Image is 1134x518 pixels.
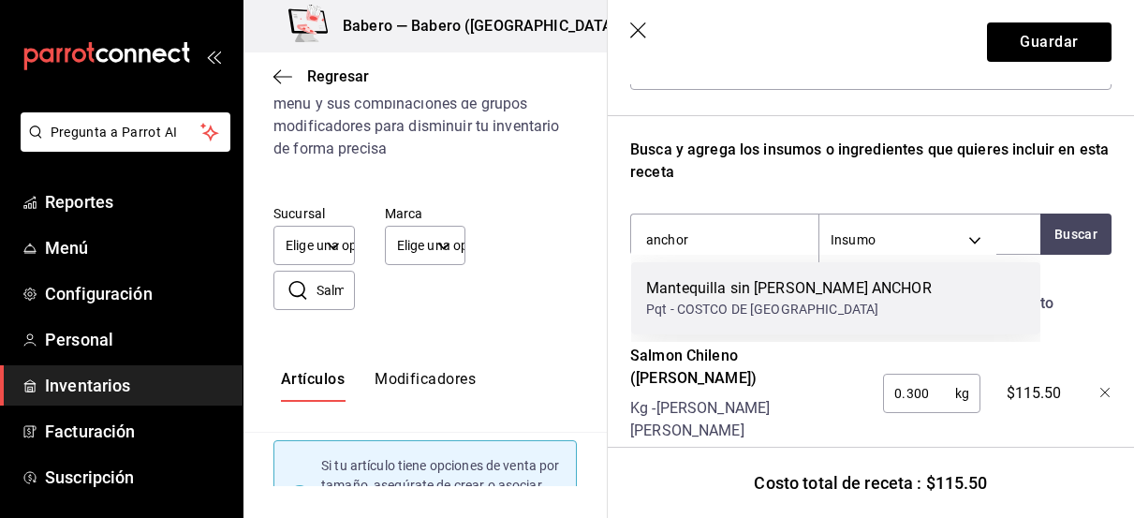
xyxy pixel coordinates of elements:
[273,67,369,85] button: Regresar
[13,136,230,155] a: Pregunta a Parrot AI
[307,67,369,85] span: Regresar
[328,15,623,37] h3: Babero — Babero ([GEOGRAPHIC_DATA])
[45,327,228,352] span: Personal
[623,285,867,315] div: Nombre
[273,207,355,220] label: Sucursal
[45,465,228,490] span: Suscripción
[45,373,228,398] span: Inventarios
[317,272,355,309] input: Busca nombre de artículo o modificador
[883,375,955,412] input: 0
[608,447,1134,518] div: Costo total de receta : $115.50
[646,277,932,300] div: Mantequilla sin [PERSON_NAME] ANCHOR
[21,112,230,152] button: Pregunta a Parrot AI
[819,215,996,265] div: Insumo
[631,220,818,259] input: Buscar insumo
[987,22,1112,62] button: Guardar
[630,139,1112,184] div: Busca y agrega los insumos o ingredientes que quieres incluir en esta receta
[375,370,476,402] button: Modificadores
[1040,214,1112,255] button: Buscar
[646,300,932,319] div: Pqt - COSTCO DE [GEOGRAPHIC_DATA]
[385,226,466,265] div: Elige una opción
[273,226,355,265] div: Elige una opción
[51,123,201,142] span: Pregunta a Parrot AI
[45,419,228,444] span: Facturación
[883,374,980,413] div: kg
[206,49,221,64] button: open_drawer_menu
[630,345,867,390] div: Salmon Chileno ([PERSON_NAME])
[45,189,228,215] span: Reportes
[45,281,228,306] span: Configuración
[630,397,867,442] div: Kg - [PERSON_NAME] [PERSON_NAME]
[281,370,476,402] div: navigation tabs
[281,370,345,402] button: Artículos
[385,207,466,220] label: Marca
[1007,382,1062,405] span: $115.50
[45,235,228,260] span: Menú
